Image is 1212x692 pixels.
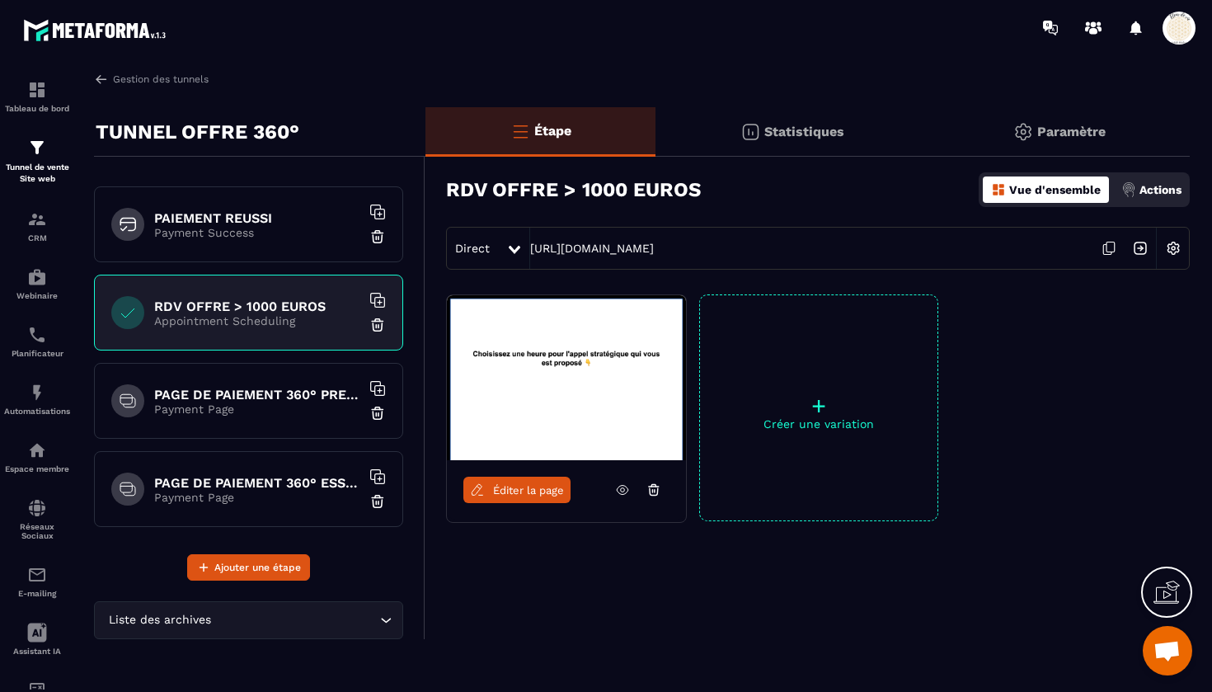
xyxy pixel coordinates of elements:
img: trash [369,317,386,333]
p: Assistant IA [4,647,70,656]
img: dashboard-orange.40269519.svg [991,182,1006,197]
a: emailemailE-mailing [4,553,70,610]
p: Réseaux Sociaux [4,522,70,540]
a: formationformationCRM [4,197,70,255]
img: automations [27,267,47,287]
h6: PAGE DE PAIEMENT 360° ESSENTIEL [154,475,360,491]
img: formation [27,138,47,158]
a: Éditer la page [463,477,571,503]
img: formation [27,80,47,100]
img: setting-w.858f3a88.svg [1158,233,1189,264]
span: Éditer la page [493,484,564,497]
a: Assistant IA [4,610,70,668]
img: setting-gr.5f69749f.svg [1013,122,1033,142]
img: email [27,565,47,585]
a: [URL][DOMAIN_NAME] [530,242,654,255]
span: Ajouter une étape [214,559,301,576]
a: formationformationTableau de bord [4,68,70,125]
img: social-network [27,498,47,518]
h3: RDV OFFRE > 1000 EUROS [446,178,701,201]
p: Tableau de bord [4,104,70,113]
p: CRM [4,233,70,242]
img: trash [369,493,386,510]
span: Liste des archives [105,611,214,629]
p: TUNNEL OFFRE 360° [96,115,299,148]
img: scheduler [27,325,47,345]
p: Étape [534,123,571,139]
span: Direct [455,242,490,255]
p: Actions [1139,183,1181,196]
img: image [447,295,686,460]
img: formation [27,209,47,229]
img: trash [369,228,386,245]
div: Search for option [94,601,403,639]
a: automationsautomationsEspace membre [4,428,70,486]
p: Payment Page [154,402,360,416]
a: social-networksocial-networkRéseaux Sociaux [4,486,70,553]
img: automations [27,440,47,460]
a: formationformationTunnel de vente Site web [4,125,70,197]
p: E-mailing [4,589,70,598]
p: Payment Page [154,491,360,504]
a: automationsautomationsAutomatisations [4,370,70,428]
a: schedulerschedulerPlanificateur [4,313,70,370]
img: actions.d6e523a2.png [1121,182,1136,197]
img: automations [27,383,47,402]
p: Webinaire [4,291,70,300]
input: Search for option [214,611,376,629]
p: Appointment Scheduling [154,314,360,327]
p: Automatisations [4,407,70,416]
img: arrow-next.bcc2205e.svg [1125,233,1156,264]
p: Statistiques [764,124,844,139]
p: + [700,394,937,417]
img: arrow [94,72,109,87]
h6: PAIEMENT REUSSI [154,210,360,226]
p: Paramètre [1037,124,1106,139]
button: Ajouter une étape [187,554,310,581]
h6: PAGE DE PAIEMENT 360° PREMIUM [154,387,360,402]
img: bars-o.4a397970.svg [510,121,530,141]
a: Gestion des tunnels [94,72,209,87]
p: Tunnel de vente Site web [4,162,70,185]
img: logo [23,15,171,45]
p: Payment Success [154,226,360,239]
p: Planificateur [4,349,70,358]
p: Espace membre [4,464,70,473]
div: Ouvrir le chat [1143,626,1192,676]
a: automationsautomationsWebinaire [4,255,70,313]
img: stats.20deebd0.svg [740,122,760,142]
p: Vue d'ensemble [1009,183,1101,196]
p: Créer une variation [700,417,937,431]
h6: RDV OFFRE > 1000 EUROS [154,299,360,314]
img: trash [369,405,386,421]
